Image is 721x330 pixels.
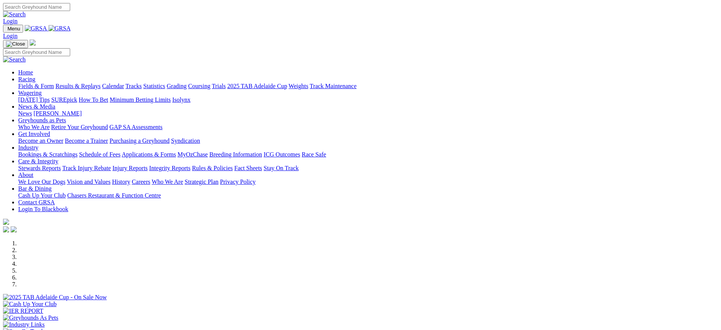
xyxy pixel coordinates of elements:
a: Grading [167,83,187,89]
button: Toggle navigation [3,25,23,33]
a: We Love Our Dogs [18,178,65,185]
a: Applications & Forms [122,151,176,158]
a: MyOzChase [178,151,208,158]
a: Race Safe [302,151,326,158]
a: Fields & Form [18,83,54,89]
a: Trials [212,83,226,89]
img: twitter.svg [11,226,17,232]
a: Coursing [188,83,210,89]
a: Tracks [126,83,142,89]
div: Industry [18,151,718,158]
a: Minimum Betting Limits [110,96,171,103]
a: Bookings & Scratchings [18,151,77,158]
a: Industry [18,144,38,151]
a: Statistics [143,83,165,89]
a: Track Maintenance [310,83,357,89]
a: Greyhounds as Pets [18,117,66,123]
a: About [18,172,33,178]
a: Login [3,18,17,24]
img: GRSA [49,25,71,32]
div: Bar & Dining [18,192,718,199]
a: Integrity Reports [149,165,190,171]
a: Racing [18,76,35,82]
div: News & Media [18,110,718,117]
a: Track Injury Rebate [62,165,111,171]
a: Rules & Policies [192,165,233,171]
a: Syndication [171,137,200,144]
a: Login [3,33,17,39]
a: Become an Owner [18,137,63,144]
a: News [18,110,32,117]
img: IER REPORT [3,308,43,314]
a: Results & Replays [55,83,101,89]
div: Get Involved [18,137,718,144]
a: Isolynx [172,96,190,103]
a: Who We Are [152,178,183,185]
div: Care & Integrity [18,165,718,172]
div: Wagering [18,96,718,103]
a: Retire Your Greyhound [51,124,108,130]
input: Search [3,48,70,56]
a: Get Involved [18,131,50,137]
a: Fact Sheets [234,165,262,171]
a: Wagering [18,90,42,96]
input: Search [3,3,70,11]
a: Careers [132,178,150,185]
img: Greyhounds As Pets [3,314,58,321]
a: [PERSON_NAME] [33,110,82,117]
a: 2025 TAB Adelaide Cup [227,83,287,89]
a: Login To Blackbook [18,206,68,212]
img: logo-grsa-white.png [30,39,36,46]
div: About [18,178,718,185]
a: Who We Are [18,124,50,130]
img: Cash Up Your Club [3,301,57,308]
a: Privacy Policy [220,178,256,185]
a: Care & Integrity [18,158,58,164]
img: Industry Links [3,321,45,328]
div: Racing [18,83,718,90]
a: Schedule of Fees [79,151,120,158]
a: Bar & Dining [18,185,52,192]
img: logo-grsa-white.png [3,219,9,225]
img: GRSA [25,25,47,32]
img: Search [3,56,26,63]
a: GAP SA Assessments [110,124,163,130]
div: Greyhounds as Pets [18,124,718,131]
a: Weights [289,83,308,89]
a: Chasers Restaurant & Function Centre [67,192,161,199]
button: Toggle navigation [3,40,28,48]
a: Home [18,69,33,76]
a: Become a Trainer [65,137,108,144]
img: facebook.svg [3,226,9,232]
a: Purchasing a Greyhound [110,137,170,144]
a: News & Media [18,103,55,110]
a: How To Bet [79,96,108,103]
img: 2025 TAB Adelaide Cup - On Sale Now [3,294,107,301]
a: Contact GRSA [18,199,55,205]
a: [DATE] Tips [18,96,50,103]
a: Strategic Plan [185,178,218,185]
a: Vision and Values [67,178,110,185]
a: Injury Reports [112,165,148,171]
img: Close [6,41,25,47]
a: Stay On Track [264,165,298,171]
span: Menu [8,26,20,32]
a: Cash Up Your Club [18,192,66,199]
a: SUREpick [51,96,77,103]
a: History [112,178,130,185]
a: Breeding Information [209,151,262,158]
img: Search [3,11,26,18]
a: Stewards Reports [18,165,61,171]
a: ICG Outcomes [264,151,300,158]
a: Calendar [102,83,124,89]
